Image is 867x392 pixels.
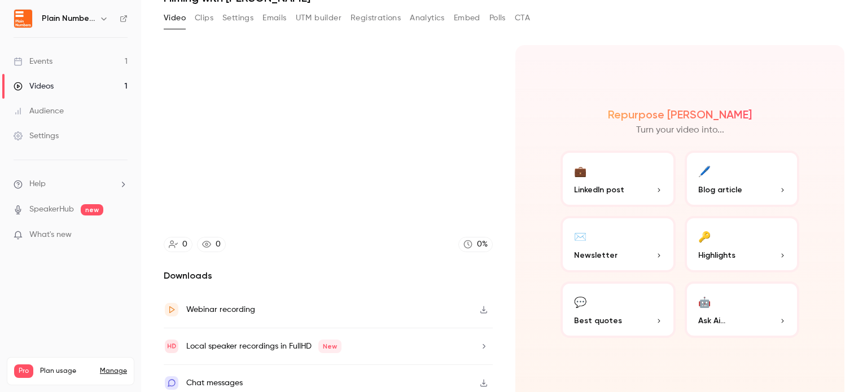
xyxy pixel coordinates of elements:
button: UTM builder [296,9,341,27]
a: 0 [197,237,226,252]
span: Ask Ai... [698,315,725,327]
span: LinkedIn post [574,184,624,196]
span: Newsletter [574,249,618,261]
div: 0 [216,239,221,250]
h2: Downloads [164,269,493,283]
button: 🖊️Blog article [685,151,800,207]
div: ✉️ [574,227,586,245]
div: 0 [182,239,187,250]
button: Video [164,9,186,27]
div: 🖊️ [698,162,711,179]
span: What's new [29,229,72,241]
button: Polls [489,9,506,27]
a: SpeakerHub [29,204,74,215]
h6: Plain Numbers [42,13,95,24]
li: help-dropdown-opener [14,178,128,190]
img: Plain Numbers [14,10,32,28]
div: 0 % [477,239,488,250]
span: Help [29,178,46,190]
button: 💬Best quotes [561,281,676,338]
span: Blog article [698,184,742,196]
span: New [318,340,341,353]
button: Analytics [410,9,445,27]
button: 🤖Ask Ai... [685,281,800,338]
button: 💼LinkedIn post [561,151,676,207]
div: Settings [14,130,59,142]
div: Audience [14,105,64,117]
span: Plan usage [40,367,93,376]
p: Turn your video into... [636,124,724,137]
div: Chat messages [186,376,243,390]
button: Settings [222,9,253,27]
div: Local speaker recordings in FullHD [186,340,341,353]
div: 💼 [574,162,586,179]
span: new [81,204,103,215]
div: Events [14,56,52,67]
span: Pro [14,364,33,378]
h2: Repurpose [PERSON_NAME] [608,108,752,121]
a: Manage [100,367,127,376]
a: 0 [164,237,192,252]
div: 🤖 [698,293,711,310]
div: Webinar recording [186,303,255,316]
span: Best quotes [574,315,622,327]
button: 🔑Highlights [685,216,800,272]
button: CTA [515,9,530,27]
div: Videos [14,81,54,92]
span: Highlights [698,249,735,261]
button: Emails [262,9,286,27]
button: Embed [454,9,480,27]
button: Registrations [351,9,401,27]
div: 💬 [574,293,586,310]
div: 🔑 [698,227,711,245]
button: ✉️Newsletter [561,216,676,272]
a: 0% [458,237,493,252]
button: Clips [195,9,213,27]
